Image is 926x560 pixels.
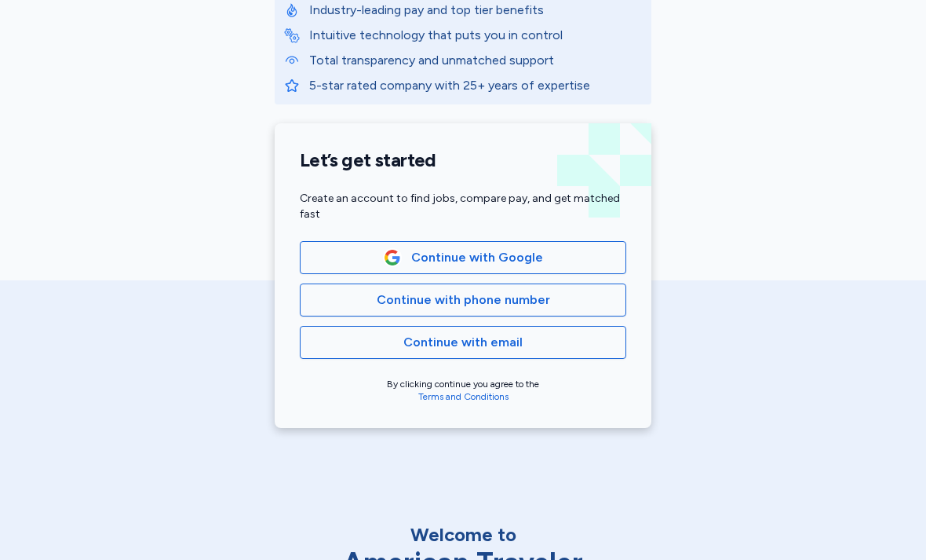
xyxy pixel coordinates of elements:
[403,333,523,352] span: Continue with email
[309,1,642,20] p: Industry-leading pay and top tier benefits
[300,326,626,359] button: Continue with email
[300,378,626,403] div: By clicking continue you agree to the
[309,76,642,95] p: 5-star rated company with 25+ years of expertise
[411,248,543,267] span: Continue with Google
[384,249,401,266] img: Google Logo
[300,191,626,222] div: Create an account to find jobs, compare pay, and get matched fast
[300,284,626,317] button: Continue with phone number
[418,391,509,402] a: Terms and Conditions
[309,51,642,70] p: Total transparency and unmatched support
[309,26,642,45] p: Intuitive technology that puts you in control
[298,522,628,547] div: Welcome to
[377,291,550,309] span: Continue with phone number
[300,148,626,172] h1: Let’s get started
[300,241,626,274] button: Google LogoContinue with Google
